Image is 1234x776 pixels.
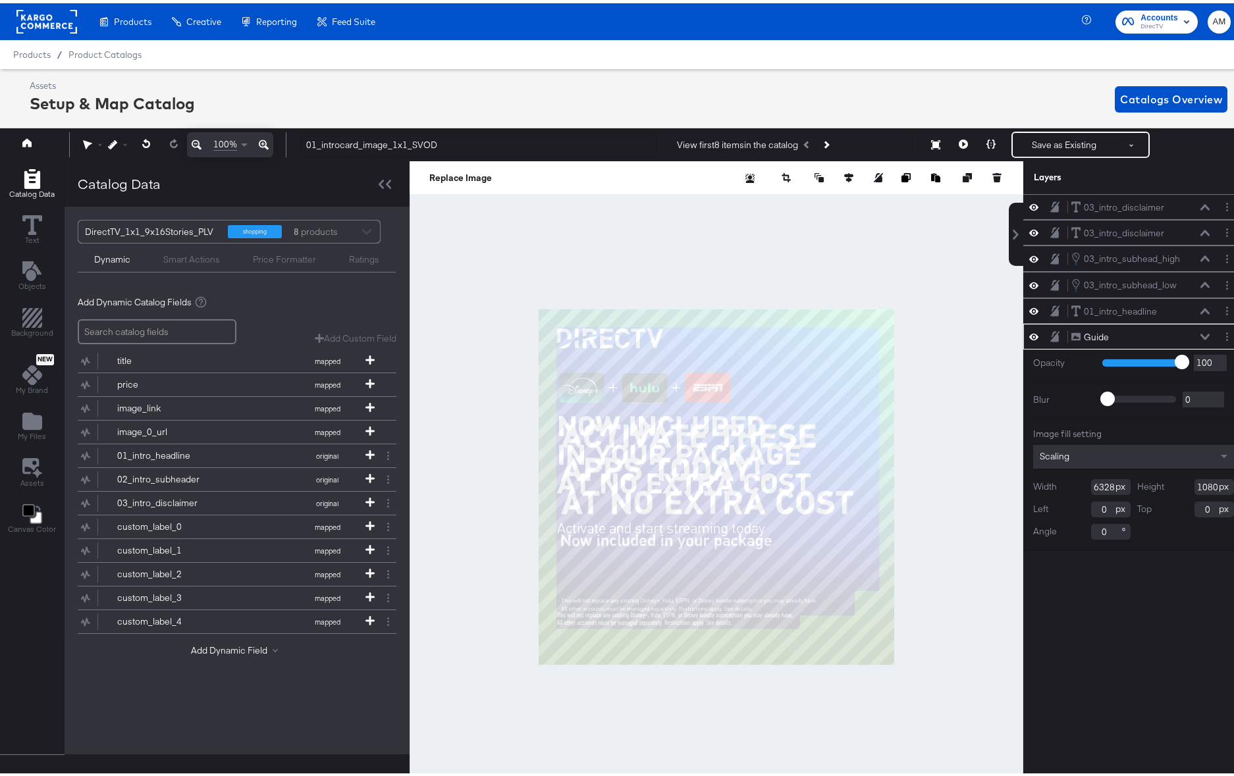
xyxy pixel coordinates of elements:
div: Setup & Map Catalog [30,89,195,111]
span: Add Dynamic Catalog Fields [78,293,192,305]
label: Top [1137,500,1152,512]
button: AccountsDirecTV [1115,7,1198,30]
span: Background [11,324,53,335]
div: custom_label_2 [117,565,213,577]
div: Assets [30,76,195,89]
div: 01_intro_headlineoriginal [78,441,396,464]
button: Catalogs Overview [1115,83,1227,109]
span: Scaling [1040,447,1069,459]
span: Products [13,46,51,57]
span: mapped [291,401,363,410]
label: Left [1033,500,1048,512]
label: Opacity [1033,353,1092,366]
button: image_0_urlmapped [78,417,380,440]
button: custom_label_0mapped [78,512,380,535]
div: 03_intro_subhead_low [1084,276,1177,288]
span: original [291,448,363,457]
svg: Copy image [901,170,911,179]
div: 02_intro_subheaderoriginal [78,465,396,488]
button: Add Rectangle [3,301,61,339]
button: Layer Options [1220,222,1234,236]
button: Add Rectangle [1,163,63,200]
span: / [51,46,68,57]
span: My Brand [16,382,48,392]
button: Layer Options [1220,249,1234,263]
div: image_linkmapped [78,394,396,417]
button: Add Custom Field [315,329,396,342]
div: DirectTV_1x1_9x16Stories_PLV [85,217,218,240]
div: custom_label_1 [117,541,213,554]
div: Price Formatter [253,250,316,263]
button: Layer Options [1220,326,1234,340]
div: Ratings [349,250,379,263]
button: Replace Image [429,168,492,181]
label: Height [1137,477,1164,490]
button: AM [1208,7,1231,30]
button: custom_label_1mapped [78,536,380,559]
span: Products [114,13,151,24]
div: custom_label_3 [117,588,213,601]
span: DirecTV [1140,18,1178,29]
div: custom_label_3mapped [78,583,396,606]
div: shopping [228,222,282,235]
div: price [117,375,213,388]
span: Canvas Color [8,521,56,531]
button: custom_label_4mapped [78,607,380,630]
div: Catalog Data [78,171,161,190]
button: 03_intro_subhead_low [1071,274,1177,289]
input: Search catalog fields [78,316,236,342]
svg: Remove background [745,170,755,180]
strong: 8 [292,217,301,240]
span: mapped [291,614,363,623]
button: custom_label_3mapped [78,583,380,606]
button: Next Product [817,130,835,153]
div: Layers [1034,168,1168,180]
div: 03_intro_subhead_high [1084,249,1180,262]
button: 01_intro_headline [1071,301,1158,315]
button: Copy image [901,168,915,181]
div: custom_label_4 [117,612,213,625]
span: mapped [291,543,363,552]
div: titlemapped [78,346,396,369]
button: Text [14,209,50,247]
button: Add Dynamic Field [191,641,283,654]
span: AM [1213,11,1225,26]
div: 03_intro_disclaimer [1084,224,1164,236]
div: custom_label_0mapped [78,512,396,535]
label: Angle [1033,522,1057,534]
div: 03_intro_disclaimer [117,494,213,506]
button: custom_label_2mapped [78,559,380,582]
button: 02_intro_subheaderoriginal [78,465,380,488]
span: Text [25,232,40,242]
div: 03_intro_disclaimeroriginal [78,488,396,511]
div: Smart Actions [163,250,220,263]
div: View first 8 items in the catalog [677,136,798,148]
span: Reporting [256,13,297,24]
button: titlemapped [78,346,380,369]
div: 03_intro_disclaimer [1084,198,1164,211]
span: Catalogs Overview [1120,87,1222,105]
span: Catalog Data [9,186,55,196]
button: 03_intro_disclaimer [1071,197,1165,211]
div: custom_label_1mapped [78,536,396,559]
span: mapped [291,377,363,386]
div: Image fill setting [1033,425,1234,437]
span: New [36,352,54,361]
button: Assets [13,451,52,489]
button: Save as Existing [1013,130,1115,153]
div: 02_intro_subheader [117,470,213,482]
span: My Files [18,428,46,438]
button: 01_intro_headlineoriginal [78,441,380,464]
div: image_link [117,399,213,411]
span: Feed Suite [332,13,375,24]
div: pricemapped [78,370,396,393]
button: Add Text [11,255,54,293]
button: Layer Options [1220,197,1234,211]
label: Width [1033,477,1057,490]
span: Assets [20,475,44,485]
div: Guide [1084,328,1109,340]
div: custom_label_0 [117,517,213,530]
button: Layer Options [1220,275,1234,289]
span: original [291,496,363,505]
